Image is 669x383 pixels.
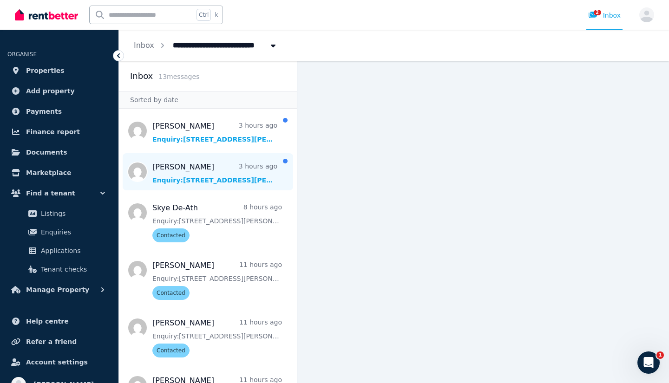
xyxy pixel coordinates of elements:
span: Enquiries [41,227,104,238]
nav: Breadcrumb [119,30,293,61]
a: Account settings [7,353,111,371]
span: Finance report [26,126,80,137]
span: 2 [594,10,601,15]
a: Marketplace [7,163,111,182]
span: 13 message s [158,73,199,80]
a: [PERSON_NAME]3 hours agoEnquiry:[STREET_ADDRESS][PERSON_NAME] Scrub. [152,121,277,144]
a: Properties [7,61,111,80]
a: Finance report [7,123,111,141]
h2: Inbox [130,70,153,83]
a: Inbox [134,41,154,50]
span: Refer a friend [26,336,77,347]
span: Payments [26,106,62,117]
a: Documents [7,143,111,162]
a: Skye De-Ath8 hours agoEnquiry:[STREET_ADDRESS][PERSON_NAME] Scrub.Contacted [152,202,282,242]
a: Applications [11,241,107,260]
a: [PERSON_NAME]11 hours agoEnquiry:[STREET_ADDRESS][PERSON_NAME] Scrub.Contacted [152,318,282,357]
span: Properties [26,65,65,76]
a: Enquiries [11,223,107,241]
a: Listings [11,204,107,223]
a: Refer a friend [7,332,111,351]
span: Applications [41,245,104,256]
iframe: Intercom live chat [637,351,660,374]
div: Sorted by date [119,91,297,109]
a: [PERSON_NAME]11 hours agoEnquiry:[STREET_ADDRESS][PERSON_NAME] Scrub.Contacted [152,260,282,300]
img: RentBetter [15,8,78,22]
span: Add property [26,85,75,97]
span: Help centre [26,316,69,327]
span: Ctrl [197,9,211,21]
span: 1 [656,351,664,359]
span: Documents [26,147,67,158]
a: Add property [7,82,111,100]
button: Manage Property [7,280,111,299]
span: Tenant checks [41,264,104,275]
span: Listings [41,208,104,219]
nav: Message list [119,109,297,383]
span: k [215,11,218,19]
span: ORGANISE [7,51,37,58]
span: Manage Property [26,284,89,295]
a: [PERSON_NAME]3 hours agoEnquiry:[STREET_ADDRESS][PERSON_NAME] Scrub. [152,162,277,185]
div: Inbox [588,11,621,20]
button: Find a tenant [7,184,111,202]
span: Marketplace [26,167,71,178]
a: Payments [7,102,111,121]
span: Find a tenant [26,188,75,199]
a: Tenant checks [11,260,107,279]
span: Account settings [26,357,88,368]
a: Help centre [7,312,111,331]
